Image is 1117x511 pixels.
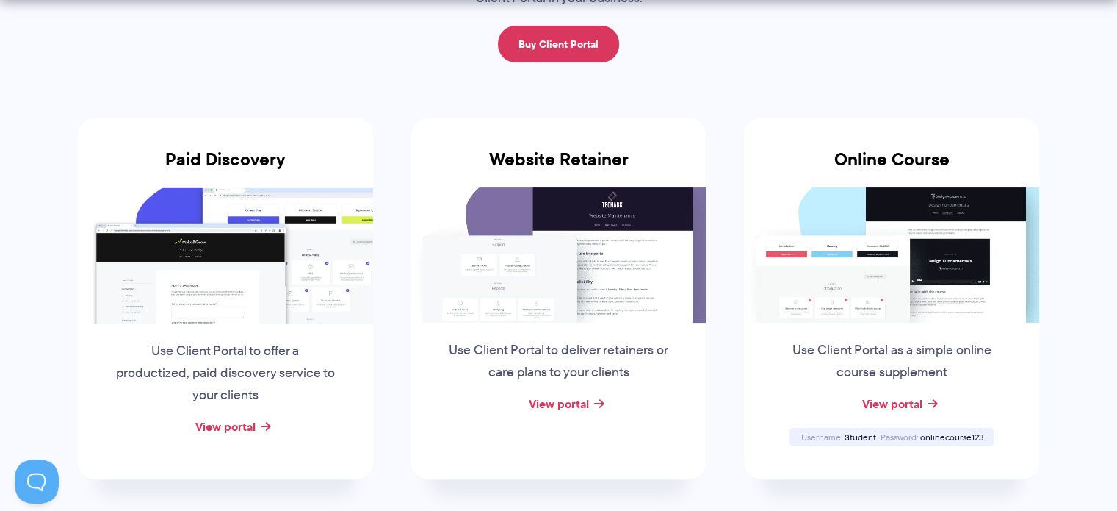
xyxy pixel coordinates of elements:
[78,149,373,187] h3: Paid Discovery
[919,431,983,443] span: onlinecourse123
[880,431,917,443] span: Password
[780,340,1003,384] p: Use Client Portal as a simple online course supplement
[195,418,256,435] a: View portal
[411,149,706,187] h3: Website Retainer
[447,340,670,384] p: Use Client Portal to deliver retainers or care plans to your clients
[861,395,922,412] a: View portal
[844,431,875,443] span: Student
[800,431,842,443] span: Username
[114,340,337,407] p: Use Client Portal to offer a productized, paid discovery service to your clients
[15,460,59,504] iframe: Toggle Customer Support
[528,395,588,412] a: View portal
[744,149,1039,187] h3: Online Course
[498,26,619,62] a: Buy Client Portal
